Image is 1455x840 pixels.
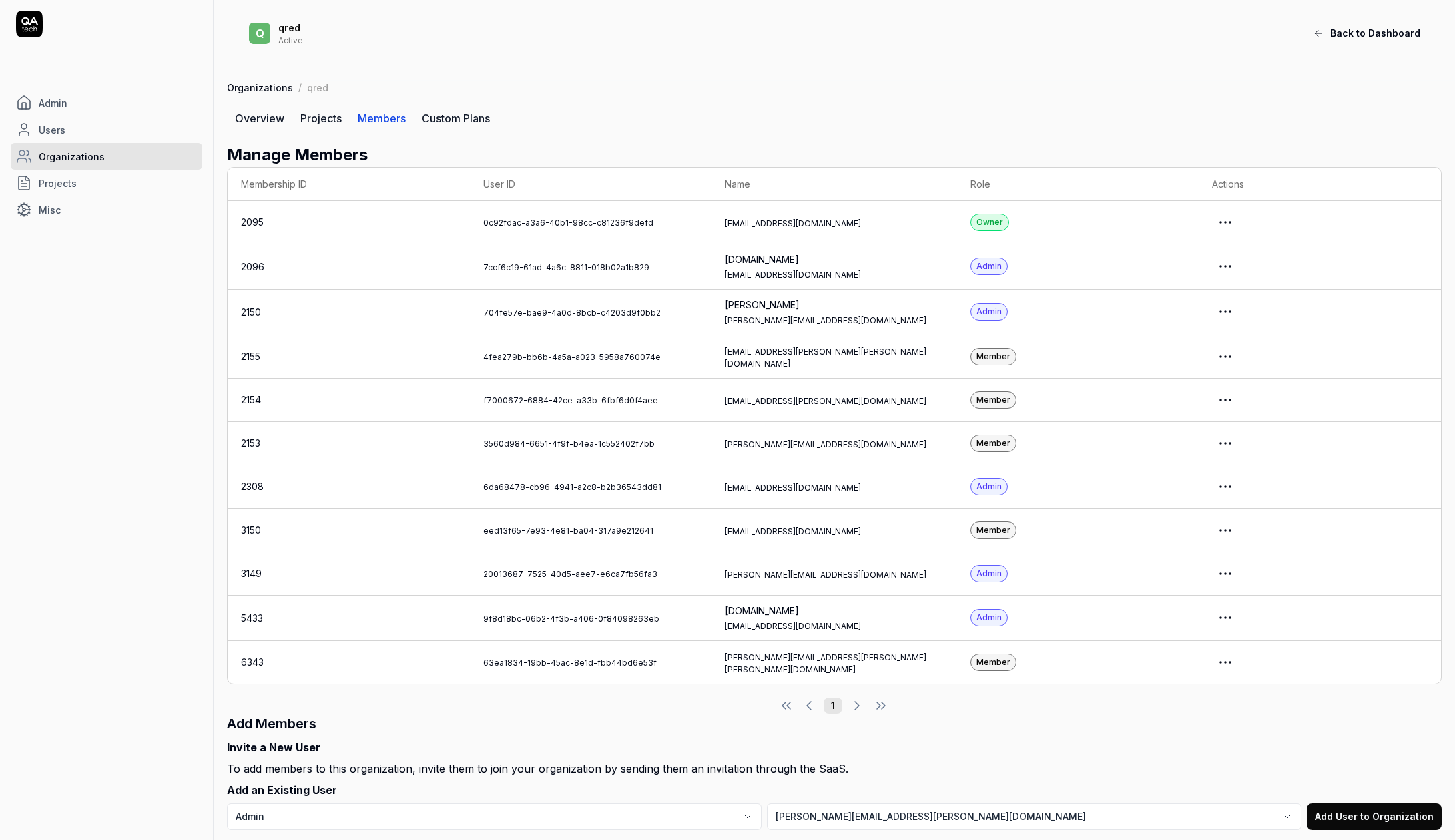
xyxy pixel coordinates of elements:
[292,105,350,132] a: Projects
[725,298,943,312] div: [PERSON_NAME]
[483,658,657,668] a: 63ea1834-19bb-45ac-8e1d-fbb44bd6e53f
[970,214,1009,231] div: Owner
[725,652,943,676] div: [PERSON_NAME][EMAIL_ADDRESS][PERSON_NAME][PERSON_NAME][DOMAIN_NAME]
[725,218,943,230] div: [EMAIL_ADDRESS][DOMAIN_NAME]
[483,569,657,579] a: 20013687-7525-40d5-aee7-e6ca7fb56fa3
[11,196,202,223] a: Misc
[11,143,202,170] a: Organizations
[1199,168,1441,201] th: Actions
[824,698,842,714] button: 1
[39,203,61,217] span: Misc
[725,620,943,632] div: [EMAIL_ADDRESS][DOMAIN_NAME]
[970,565,1008,582] div: Admin
[228,335,470,379] td: 2155
[228,422,470,465] td: 2153
[39,96,67,110] span: Admin
[725,346,943,370] div: [EMAIL_ADDRESS][PERSON_NAME][PERSON_NAME][DOMAIN_NAME]
[970,478,1008,495] div: Admin
[278,22,1195,34] div: qred
[725,482,943,494] div: [EMAIL_ADDRESS][DOMAIN_NAME]
[227,777,1442,803] p: Add an Existing User
[970,654,1016,671] div: Member
[298,81,302,94] div: /
[228,552,470,596] td: 3149
[228,168,470,201] th: Membership ID
[350,105,414,132] a: Members
[228,596,470,641] td: 5433
[1330,26,1420,40] span: Back to Dashboard
[227,143,1442,167] h2: Manage Members
[483,308,661,318] a: 704fe57e-bae9-4a0d-8bcb-c4203d9f0bb2
[11,89,202,116] a: Admin
[11,116,202,143] a: Users
[725,604,943,618] div: [DOMAIN_NAME]
[227,734,1442,761] p: Invite a New User
[483,482,661,492] a: 6da68478-cb96-4941-a2c8-b2b36543dd81
[470,168,712,201] th: User ID
[228,244,470,290] td: 2096
[957,168,1199,201] th: Role
[1307,803,1442,830] button: Add User to Organization
[249,23,270,44] span: q
[228,641,470,684] td: 6343
[970,609,1008,626] div: Admin
[483,614,659,624] a: 9f8d18bc-06b2-4f3b-a406-0f84098263eb
[970,521,1016,539] div: Member
[227,81,293,94] a: Organizations
[970,435,1016,452] div: Member
[725,314,943,327] div: [PERSON_NAME][EMAIL_ADDRESS][DOMAIN_NAME]
[39,123,65,137] span: Users
[725,569,943,581] div: [PERSON_NAME][EMAIL_ADDRESS][DOMAIN_NAME]
[725,269,943,281] div: [EMAIL_ADDRESS][DOMAIN_NAME]
[483,352,661,362] a: 4fea279b-bb6b-4a5a-a023-5958a760074e
[227,761,1442,777] p: To add members to this organization, invite them to join your organization by sending them an inv...
[278,34,1195,45] div: Active
[228,201,470,244] td: 2095
[970,258,1008,275] div: Admin
[227,105,292,132] a: Overview
[11,170,202,196] a: Projects
[228,509,470,552] td: 3150
[228,379,470,422] td: 2154
[725,526,943,538] div: [EMAIL_ADDRESS][DOMAIN_NAME]
[483,439,655,449] a: 3560d984-6651-4f9f-b4ea-1c552402f7bb
[39,150,105,164] span: Organizations
[307,81,328,94] div: qred
[483,218,653,228] a: 0c92fdac-a3a6-40b1-98cc-c81236f9defd
[1305,20,1428,47] button: Back to Dashboard
[39,176,77,190] span: Projects
[483,262,649,272] a: 7ccf6c19-61ad-4a6c-8811-018b02a1b829
[725,252,943,266] div: [DOMAIN_NAME]
[227,714,1442,734] h3: Add Members
[970,391,1016,409] div: Member
[725,395,943,407] div: [EMAIL_ADDRESS][PERSON_NAME][DOMAIN_NAME]
[228,465,470,509] td: 2308
[483,526,653,536] a: eed13f65-7e93-4e81-ba04-317a9e212641
[414,105,498,132] a: Custom Plans
[711,168,956,201] th: Name
[228,290,470,335] td: 2150
[483,395,658,405] a: f7000672-6884-42ce-a33b-6fbf6d0f4aee
[970,303,1008,321] div: Admin
[970,348,1016,365] div: Member
[725,439,943,451] div: [PERSON_NAME][EMAIL_ADDRESS][DOMAIN_NAME]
